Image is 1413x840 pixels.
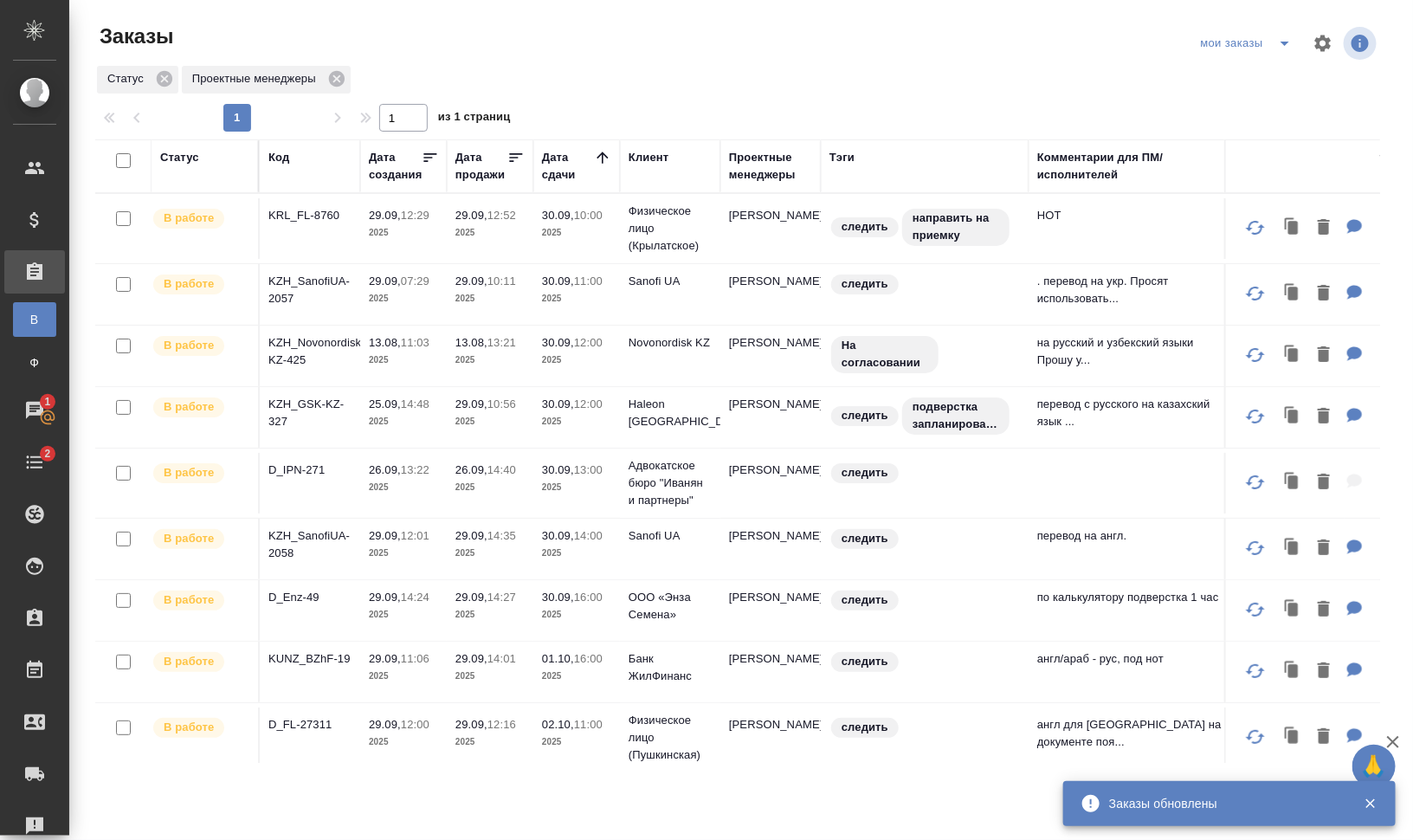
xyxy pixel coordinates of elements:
p: 29.09, [369,718,401,731]
p: следить [842,591,888,609]
p: 2025 [542,668,611,685]
div: Выставляет ПМ после принятия заказа от КМа [152,650,249,674]
p: 2025 [542,606,611,624]
p: На согласовании [842,337,928,372]
button: Обновить [1235,527,1276,569]
span: из 1 страниц [438,107,511,132]
p: 16:00 [574,652,603,665]
p: 2025 [542,479,611,496]
div: Клиент [629,149,668,166]
p: 2025 [369,479,438,496]
span: 🙏 [1359,748,1389,785]
button: Для ПМ: англ для Португалии на документе появятся копийный штамп и удо нота на доперевод (скан ск... [1339,720,1371,755]
p: 29.09, [455,529,487,542]
p: 07:29 [401,275,429,288]
p: Статус [107,70,150,87]
p: 16:00 [574,591,603,604]
div: Тэги [829,149,855,166]
div: Код [268,149,289,166]
p: 12:29 [401,209,429,222]
p: 2025 [369,668,438,685]
button: Удалить [1309,531,1339,566]
p: KRL_FL-8760 [268,207,352,224]
button: Для ПМ: НОТ [1339,210,1371,246]
p: 29.09, [455,209,487,222]
p: В работе [164,591,214,609]
p: В работе [164,398,214,416]
p: следить [842,653,888,670]
p: Физическое лицо (Пушкинская) [629,712,712,764]
span: Настроить таблицу [1302,23,1344,64]
p: 2025 [455,545,525,562]
a: 2 [4,441,65,484]
button: Удалить [1309,338,1339,373]
button: Для ПМ: на русский и узбекский языки Прошу учесть несколько моментов: Не нужно переводить первую ... [1339,338,1371,373]
button: Клонировать [1276,531,1309,566]
div: Комментарии для ПМ/исполнителей [1037,149,1228,184]
p: KZH_SanofiUA-2058 [268,527,352,562]
p: 12:16 [487,718,516,731]
div: Дата сдачи [542,149,594,184]
p: 2025 [369,290,438,307]
p: 29.09, [369,652,401,665]
button: Обновить [1235,207,1276,249]
p: ООО «Энза Семена» [629,589,712,624]
div: Выставляет ПМ после принятия заказа от КМа [152,273,249,296]
p: следить [842,275,888,293]
button: Удалить [1309,720,1339,755]
p: следить [842,530,888,547]
button: Клонировать [1276,210,1309,246]
p: 02.10, [542,718,574,731]
div: Выставляет ПМ после принятия заказа от КМа [152,589,249,612]
button: Клонировать [1276,465,1309,501]
button: Клонировать [1276,276,1309,312]
div: Выставляет ПМ после принятия заказа от КМа [152,396,249,419]
p: Адвокатское бюро "Иванян и партнеры" [629,457,712,509]
button: Обновить [1235,396,1276,437]
button: Удалить [1309,399,1339,435]
p: 2025 [455,413,525,430]
p: 2025 [542,290,611,307]
button: Удалить [1309,592,1339,628]
p: D_Enz-49 [268,589,352,606]
button: Для ПМ: перевод с русского на казахский язык скрытые не переводим [1339,399,1371,435]
div: Выставляет ПМ после принятия заказа от КМа [152,462,249,485]
p: 29.09, [369,591,401,604]
p: 30.09, [542,275,574,288]
p: D_FL-27311 [268,716,352,733]
p: 14:48 [401,397,429,410]
div: следить [829,589,1020,612]
p: на русский и узбекский языки Прошу у... [1037,334,1228,369]
button: Удалить [1309,276,1339,312]
div: следить [829,273,1020,296]
p: 12:52 [487,209,516,222]
button: Обновить [1235,462,1276,503]
button: Клонировать [1276,654,1309,689]
div: следить [829,527,1020,551]
p: 2025 [542,733,611,751]
p: 2025 [455,224,525,242]
button: Обновить [1235,650,1276,692]
p: Haleon [GEOGRAPHIC_DATA] [629,396,712,430]
p: по калькулятору подверстка 1 час [1037,589,1228,606]
button: Закрыть [1352,796,1388,811]
p: 2025 [369,733,438,751]
p: 29.09, [369,209,401,222]
p: 29.09, [455,652,487,665]
button: 🙏 [1352,745,1396,788]
p: Sanofi UA [629,527,712,545]
span: 2 [34,445,61,462]
button: Обновить [1235,716,1276,758]
td: [PERSON_NAME] [720,326,821,386]
p: 2025 [369,606,438,624]
p: В работе [164,464,214,481]
p: 12:00 [574,397,603,410]
p: 29.09, [455,718,487,731]
p: подверстка запланирована [913,398,999,433]
p: 14:01 [487,652,516,665]
td: [PERSON_NAME] [720,519,821,579]
p: Sanofi UA [629,273,712,290]
p: В работе [164,653,214,670]
p: 25.09, [369,397,401,410]
div: На согласовании [829,334,1020,375]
